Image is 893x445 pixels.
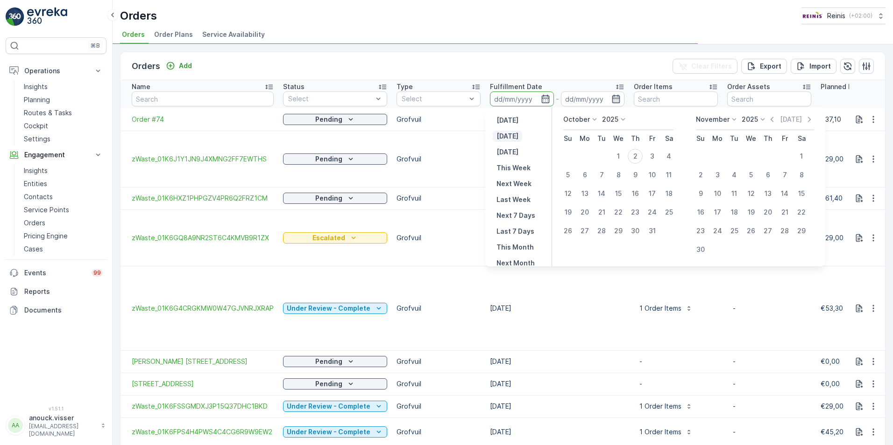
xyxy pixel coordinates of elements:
[24,231,68,241] p: Pricing Engine
[20,229,106,243] a: Pricing Engine
[24,95,50,104] p: Planning
[24,205,69,215] p: Service Points
[397,194,481,203] p: Grofvuil
[727,205,742,220] div: 18
[402,94,466,104] p: Select
[24,150,88,160] p: Engagement
[20,119,106,132] a: Cockpit
[759,130,776,147] th: Thursday
[24,192,53,202] p: Contacts
[283,356,387,367] button: Pending
[24,218,45,228] p: Orders
[577,167,592,182] div: 6
[496,195,531,204] p: Last Week
[727,167,742,182] div: 4
[20,203,106,216] a: Service Points
[24,268,86,278] p: Events
[496,163,531,173] p: This Week
[628,223,643,238] div: 30
[710,223,725,238] div: 24
[560,167,575,182] div: 5
[132,91,274,106] input: Search
[821,194,843,202] span: €61,40
[611,223,626,238] div: 29
[563,115,590,124] p: October
[577,223,592,238] div: 27
[397,357,481,366] p: Grofvuil
[20,243,106,256] a: Cases
[794,167,809,182] div: 8
[809,62,831,71] p: Import
[315,154,342,164] p: Pending
[132,154,274,164] a: zWaste_01K6J1Y1JN9J4XMNG2FF7EWTHS
[29,413,96,423] p: anouck.visser
[6,406,106,411] span: v 1.51.1
[283,303,387,314] button: Under Review - Complete
[560,186,575,201] div: 12
[594,167,609,182] div: 7
[20,132,106,146] a: Settings
[634,399,698,414] button: 1 Order Items
[397,82,413,91] p: Type
[493,210,539,221] button: Next 7 Days
[639,357,712,366] p: -
[132,304,274,313] span: zWaste_01K6G4CRGKMW0W47GJVNRJXRAP
[710,205,725,220] div: 17
[780,115,802,124] p: [DATE]
[727,186,742,201] div: 11
[154,30,193,39] span: Order Plans
[132,194,274,203] a: zWaste_01K6HXZ1PHPGZV4PR6Q2FRZ1CM
[485,373,629,395] td: [DATE]
[287,427,370,437] p: Under Review - Complete
[627,130,644,147] th: Thursday
[661,186,676,201] div: 18
[801,11,823,21] img: Reinis-Logo-Vrijstaand_Tekengebied-1-copy2_aBO4n7j.png
[628,149,643,164] div: 2
[93,269,101,277] p: 99
[794,149,809,164] div: 1
[777,167,792,182] div: 7
[733,427,806,437] p: -
[6,301,106,320] a: Documents
[20,93,106,106] a: Planning
[727,223,742,238] div: 25
[485,395,629,417] td: [DATE]
[821,428,843,436] span: €45,20
[661,167,676,182] div: 11
[561,91,625,106] input: dd/mm/yyyy
[645,167,659,182] div: 10
[485,266,629,350] td: [DATE]
[8,418,23,433] div: AA
[6,62,106,80] button: Operations
[24,134,50,144] p: Settings
[496,147,518,157] p: [DATE]
[496,132,518,141] p: [DATE]
[693,186,708,201] div: 9
[132,379,274,389] span: [STREET_ADDRESS]
[283,401,387,412] button: Under Review - Complete
[791,59,836,74] button: Import
[24,66,88,76] p: Operations
[27,7,67,26] img: logo_light-DOdMpM7g.png
[132,402,274,411] span: zWaste_01K6FSSGMDXJ3P15Q37DHC1BKD
[733,304,806,313] p: -
[6,282,106,301] a: Reports
[821,155,843,163] span: €29,00
[776,130,793,147] th: Friday
[397,233,481,243] p: Grofvuil
[283,153,387,165] button: Pending
[821,304,843,312] span: €53,30
[777,186,792,201] div: 14
[132,82,150,91] p: Name
[493,257,539,269] button: Next Month
[696,115,730,124] p: November
[628,186,643,201] div: 16
[560,223,575,238] div: 26
[283,193,387,204] button: Pending
[827,11,845,21] p: Reinis
[20,216,106,229] a: Orders
[132,427,274,437] span: zWaste_01K6FPS4H4PWS4C4CG6R9W9EW2
[315,194,342,203] p: Pending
